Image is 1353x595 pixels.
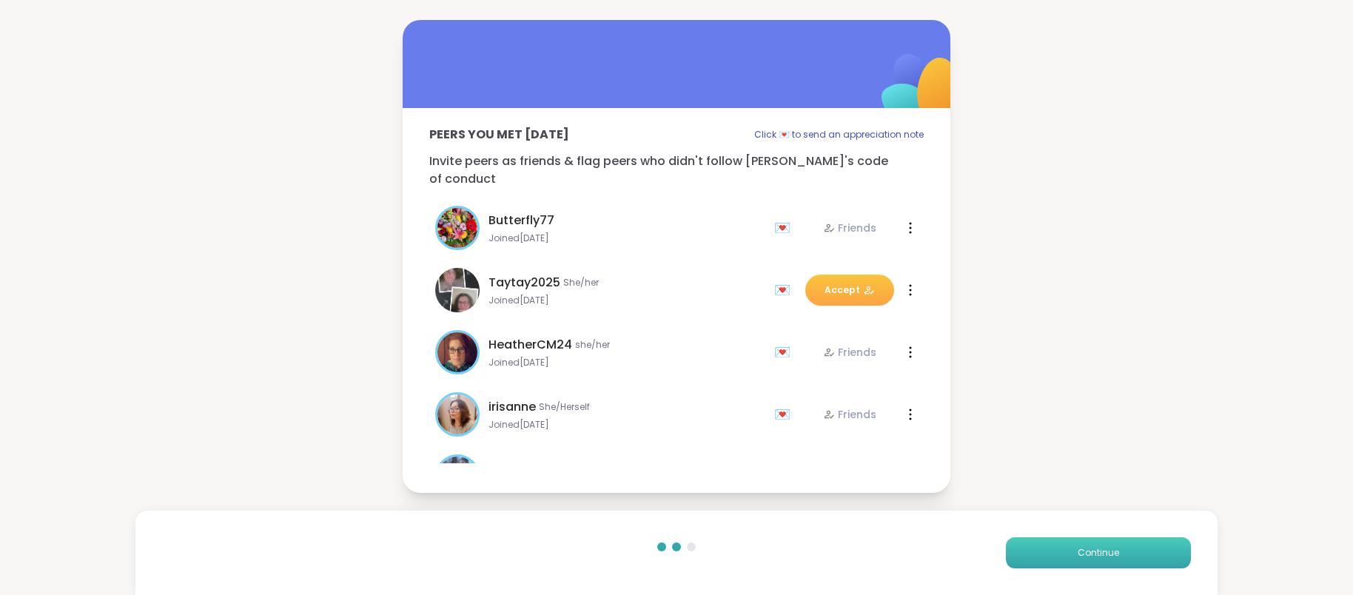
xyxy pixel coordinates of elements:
span: irisanne [489,398,536,416]
div: Friends [823,221,876,235]
span: She/her [563,277,599,289]
span: Continue [1078,546,1119,559]
img: ShareWell Logomark [847,16,994,163]
p: Invite peers as friends & flag peers who didn't follow [PERSON_NAME]'s code of conduct [429,152,924,188]
p: Click 💌 to send an appreciation note [754,126,924,144]
span: HeatherCM24 [489,336,572,354]
img: lyssa [437,457,477,497]
button: Continue [1006,537,1191,568]
p: Peers you met [DATE] [429,126,569,144]
span: Butterfly77 [489,212,554,229]
span: she/her [575,339,610,351]
div: 💌 [774,403,796,426]
span: Taytay2025 [489,274,560,292]
div: Friends [823,345,876,360]
span: Joined [DATE] [489,357,765,369]
span: Accept [825,283,875,297]
div: 💌 [774,216,796,240]
span: Joined [DATE] [489,419,765,431]
button: Accept [805,275,894,306]
div: 💌 [774,340,796,364]
span: She/Herself [539,401,590,413]
img: Taytay2025 [435,268,480,312]
img: HeatherCM24 [437,332,477,372]
span: Joined [DATE] [489,232,765,244]
img: Butterfly77 [437,208,477,248]
img: irisanne [437,394,477,434]
div: Friends [823,407,876,422]
span: Joined [DATE] [489,295,765,306]
div: 💌 [774,278,796,302]
span: lyssa [489,460,520,478]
